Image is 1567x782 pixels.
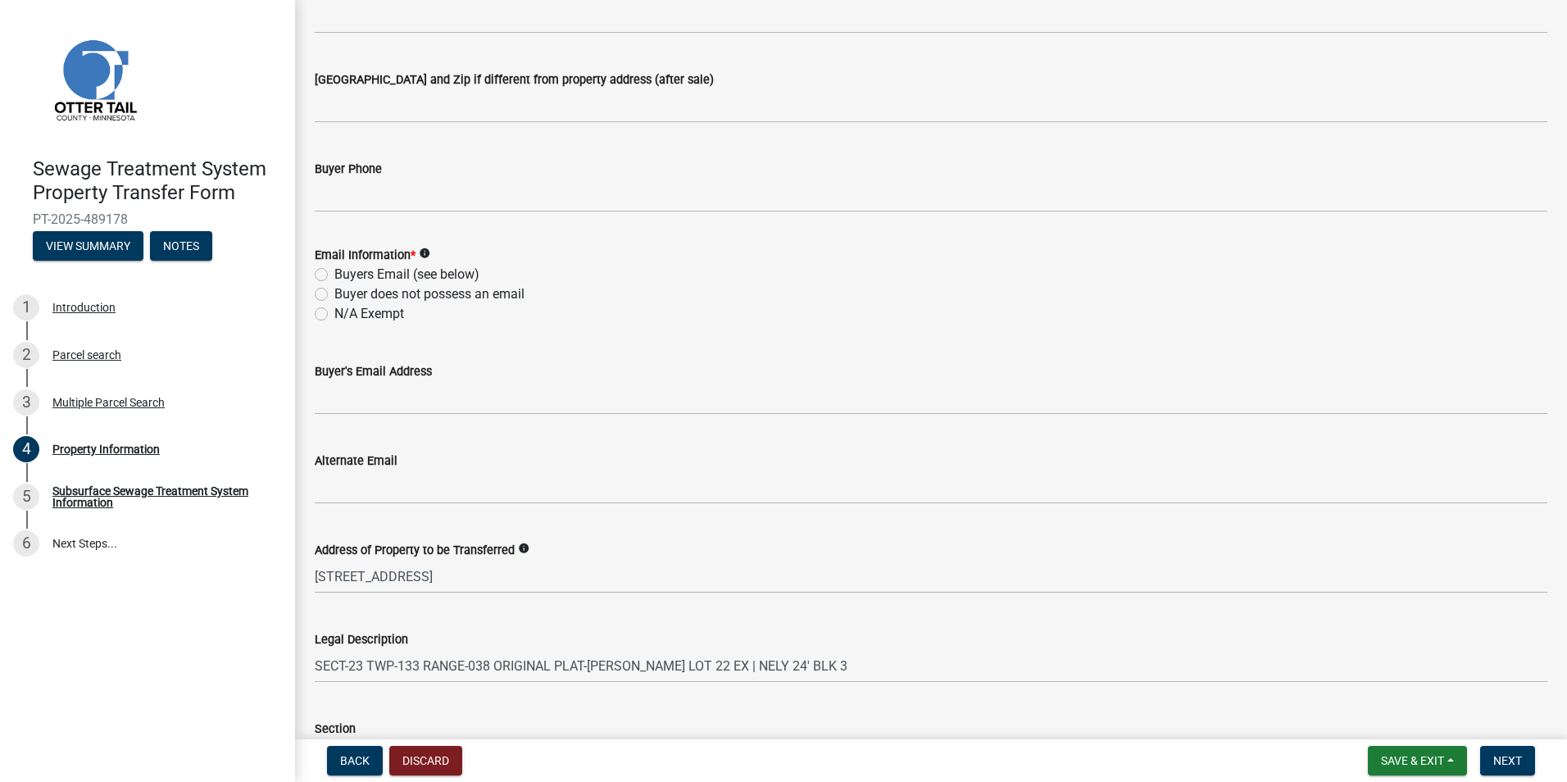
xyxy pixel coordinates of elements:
label: Buyer Phone [315,164,382,175]
div: Parcel search [52,349,121,361]
span: Next [1493,754,1522,767]
h4: Sewage Treatment System Property Transfer Form [33,157,282,205]
label: N/A Exempt [334,304,404,324]
div: 6 [13,530,39,557]
button: Discard [389,746,462,775]
button: View Summary [33,231,143,261]
label: Alternate Email [315,456,397,467]
span: Back [340,754,370,767]
label: Buyer's Email Address [315,366,432,378]
div: 5 [13,484,39,510]
label: Address of Property to be Transferred [315,545,515,557]
label: Buyers Email (see below) [334,265,479,284]
button: Notes [150,231,212,261]
span: Save & Exit [1381,754,1444,767]
label: Section [315,724,356,735]
div: 2 [13,342,39,368]
label: Legal Description [315,634,408,646]
span: PT-2025-489178 [33,211,262,227]
label: Email Information [315,250,416,261]
wm-modal-confirm: Summary [33,240,143,253]
label: Buyer does not possess an email [334,284,525,304]
div: Subsurface Sewage Treatment System Information [52,485,269,508]
i: info [419,248,430,259]
div: 1 [13,294,39,321]
div: Property Information [52,443,160,455]
div: 3 [13,389,39,416]
div: Multiple Parcel Search [52,397,165,408]
button: Next [1480,746,1535,775]
div: Introduction [52,302,116,313]
label: [GEOGRAPHIC_DATA] and Zip if different from property address (after sale) [315,75,714,86]
wm-modal-confirm: Notes [150,240,212,253]
i: info [518,543,529,554]
button: Back [327,746,383,775]
button: Save & Exit [1368,746,1467,775]
div: 4 [13,436,39,462]
img: Otter Tail County, Minnesota [33,17,156,140]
